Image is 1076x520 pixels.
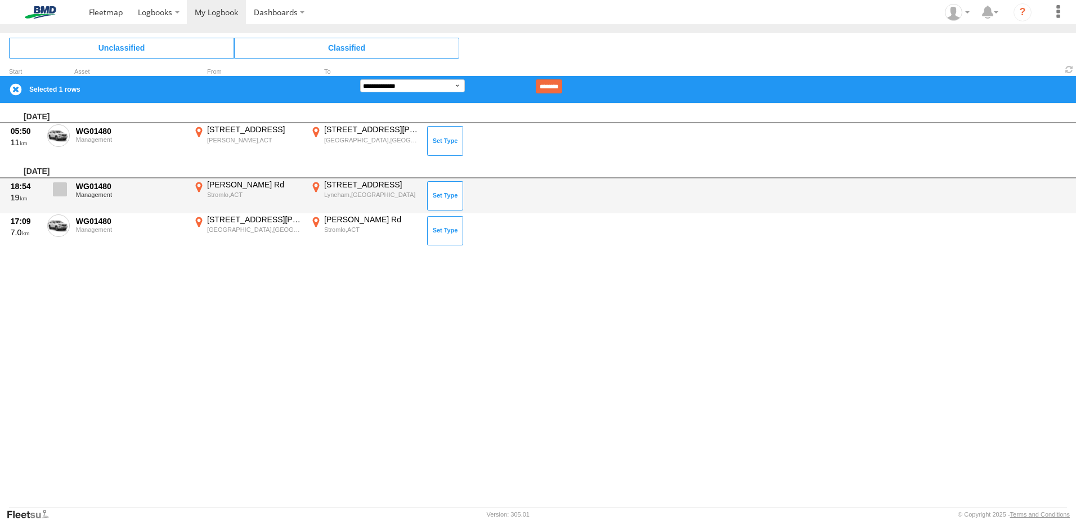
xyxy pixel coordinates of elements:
[324,180,419,190] div: [STREET_ADDRESS]
[11,192,41,203] div: 19
[11,216,41,226] div: 17:09
[76,191,185,198] div: Management
[308,69,421,75] div: To
[207,180,302,190] div: [PERSON_NAME] Rd
[427,126,463,155] button: Click to Set
[76,226,185,233] div: Management
[324,124,419,135] div: [STREET_ADDRESS][PERSON_NAME]
[11,181,41,191] div: 18:54
[207,191,302,199] div: Stromlo,ACT
[308,180,421,212] label: Click to View Event Location
[324,226,419,234] div: Stromlo,ACT
[11,6,70,19] img: bmd-logo.svg
[9,83,23,96] label: Clear Selection
[191,69,304,75] div: From
[76,126,185,136] div: WG01480
[308,214,421,247] label: Click to View Event Location
[427,216,463,245] button: Click to Set
[9,69,43,75] div: Click to Sort
[76,136,185,143] div: Management
[191,214,304,247] label: Click to View Event Location
[207,124,302,135] div: [STREET_ADDRESS]
[6,509,58,520] a: Visit our Website
[324,191,419,199] div: Lyneham,[GEOGRAPHIC_DATA]
[207,136,302,144] div: [PERSON_NAME],ACT
[11,137,41,147] div: 11
[958,511,1070,518] div: © Copyright 2025 -
[487,511,530,518] div: Version: 305.01
[76,181,185,191] div: WG01480
[11,227,41,237] div: 7.0
[1014,3,1032,21] i: ?
[1010,511,1070,518] a: Terms and Conditions
[207,214,302,225] div: [STREET_ADDRESS][PERSON_NAME]
[74,69,187,75] div: Asset
[1062,64,1076,75] span: Refresh
[941,4,974,21] div: Matthew Gaiter
[191,124,304,157] label: Click to View Event Location
[76,216,185,226] div: WG01480
[308,124,421,157] label: Click to View Event Location
[427,181,463,210] button: Click to Set
[11,126,41,136] div: 05:50
[191,180,304,212] label: Click to View Event Location
[324,136,419,144] div: [GEOGRAPHIC_DATA],[GEOGRAPHIC_DATA]
[324,214,419,225] div: [PERSON_NAME] Rd
[234,38,459,58] span: Click to view Classified Trips
[207,226,302,234] div: [GEOGRAPHIC_DATA],[GEOGRAPHIC_DATA]
[9,38,234,58] span: Click to view Unclassified Trips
